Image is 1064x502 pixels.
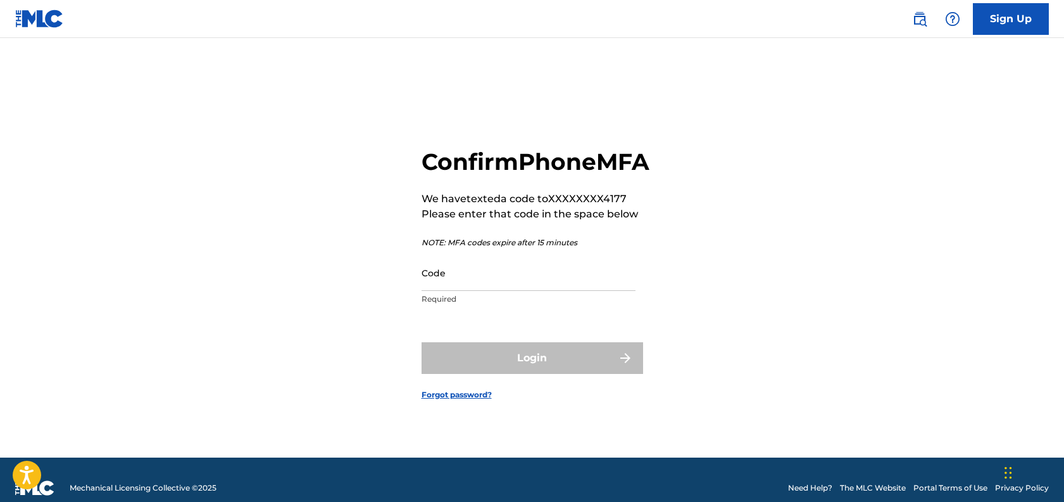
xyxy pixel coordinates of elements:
p: Required [422,293,635,305]
span: Mechanical Licensing Collective © 2025 [70,482,216,494]
a: Forgot password? [422,389,492,401]
a: Need Help? [788,482,832,494]
img: help [945,11,960,27]
a: Privacy Policy [995,482,1049,494]
p: Please enter that code in the space below [422,207,649,222]
iframe: Chat Widget [1001,441,1064,502]
p: We have texted a code to XXXXXXXX4177 [422,191,649,207]
div: Help [940,6,965,32]
h2: Confirm Phone MFA [422,148,649,176]
img: search [912,11,927,27]
a: Portal Terms of Use [913,482,987,494]
p: NOTE: MFA codes expire after 15 minutes [422,237,649,248]
a: Sign Up [973,3,1049,35]
img: logo [15,480,54,496]
a: The MLC Website [840,482,906,494]
div: Drag [1005,454,1012,492]
a: Public Search [907,6,932,32]
img: MLC Logo [15,10,64,28]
